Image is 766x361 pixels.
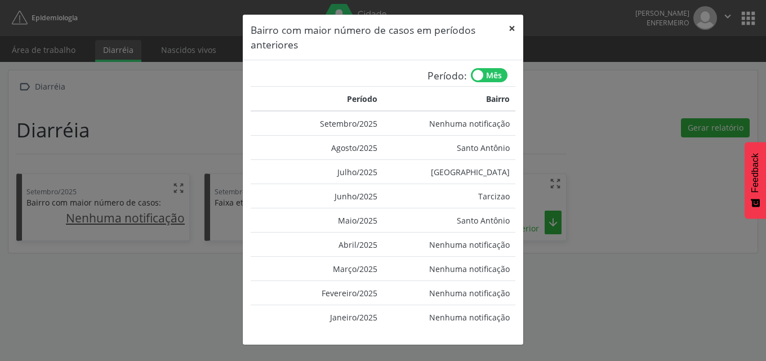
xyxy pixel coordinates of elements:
[251,208,383,233] td: Maio/2025
[383,136,515,160] td: Santo Antônio
[383,233,515,257] td: Nenhuma notificação
[750,153,760,193] span: Feedback
[251,305,383,329] td: Janeiro/2025
[251,136,383,160] td: Agosto/2025
[383,257,515,281] td: Nenhuma notificação
[383,305,515,329] td: Nenhuma notificação
[251,233,383,257] td: Abril/2025
[383,281,515,305] td: Nenhuma notificação
[745,142,766,219] button: Feedback - Mostrar pesquisa
[251,281,383,305] td: Fevereiro/2025
[383,208,515,233] td: Santo Antônio
[251,184,383,208] td: Junho/2025
[383,184,515,208] td: Tarcizao
[486,68,502,82] span: Mês
[251,257,383,281] td: Março/2025
[427,68,471,86] span: Período:
[383,160,515,184] td: [GEOGRAPHIC_DATA]
[251,160,383,184] td: Julho/2025
[383,111,515,136] td: Nenhuma notificação
[257,93,377,105] div: Período
[251,23,501,52] h5: Bairro com maior número de casos em períodos anteriores
[501,15,523,42] button: Close
[389,93,510,105] div: Bairro
[251,111,383,136] td: Setembro/2025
